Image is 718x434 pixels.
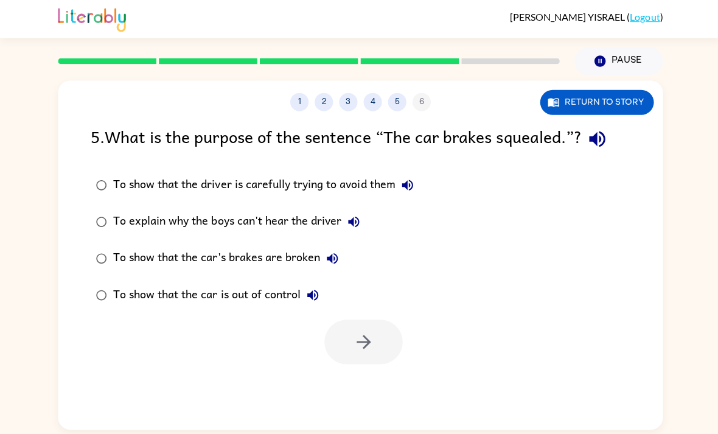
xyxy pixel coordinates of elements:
div: 5 . What is the purpose of the sentence “The car brakes squealed.”? [90,123,628,154]
div: ( ) [507,11,660,23]
button: 4 [362,93,380,111]
div: To show that the car is out of control [113,282,324,306]
div: To explain why the boys can't hear the driver [113,209,364,233]
button: 1 [289,93,307,111]
button: Pause [572,47,660,75]
button: 3 [338,93,356,111]
div: To show that the driver is carefully trying to avoid them [113,172,418,197]
img: Literably [58,5,125,32]
a: Logout [627,11,657,23]
button: To show that the car's brakes are broken [319,245,343,270]
div: To show that the car's brakes are broken [113,245,343,270]
button: To explain why the boys can't hear the driver [340,209,364,233]
button: To show that the car is out of control [299,282,324,306]
button: To show that the driver is carefully trying to avoid them [394,172,418,197]
span: [PERSON_NAME] YISRAEL [507,11,624,23]
button: 2 [313,93,332,111]
button: 5 [386,93,405,111]
button: Return to story [538,89,651,114]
